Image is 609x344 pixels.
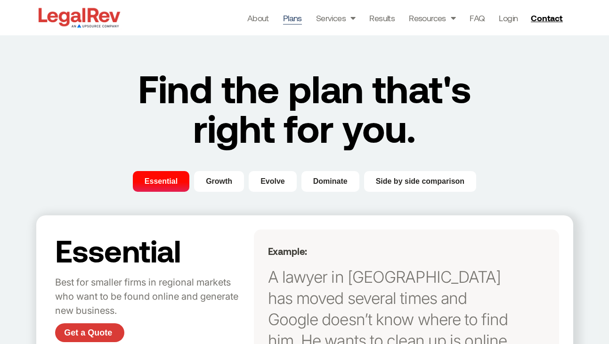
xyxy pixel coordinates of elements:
[247,11,518,25] nav: Menu
[376,176,465,187] span: Side by side comparison
[499,11,518,25] a: Login
[527,10,568,25] a: Contact
[283,11,302,25] a: Plans
[145,176,178,187] span: Essential
[247,11,269,25] a: About
[55,323,124,342] a: Get a Quote
[64,328,112,337] span: Get a Quote
[313,176,348,187] span: Dominate
[206,176,232,187] span: Growth
[260,176,285,187] span: Evolve
[316,11,356,25] a: Services
[55,234,249,266] h2: Essential
[369,11,395,25] a: Results
[470,11,485,25] a: FAQ
[268,246,516,257] h5: Example:
[117,68,493,147] h2: Find the plan that's right for you.
[409,11,455,25] a: Resources
[55,276,249,318] p: Best for smaller firms in regional markets who want to be found online and generate new business.
[531,14,562,22] span: Contact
